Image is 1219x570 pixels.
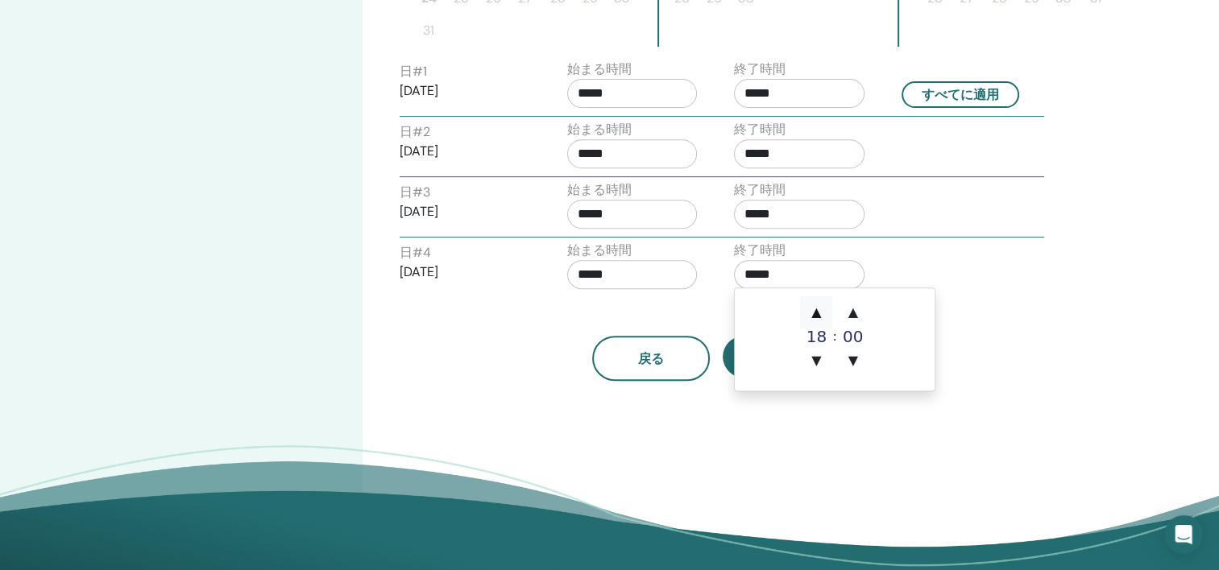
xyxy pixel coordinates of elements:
div: 18 [800,328,832,345]
label: 終了時間 [734,60,786,79]
label: 日 # 3 [400,183,430,202]
div: : [832,296,836,377]
label: 日 # 1 [400,62,427,81]
span: ▼ [800,345,832,377]
button: 戻る [592,336,710,381]
p: [DATE] [400,81,530,101]
div: Open Intercom Messenger [1164,515,1203,554]
label: 日 # 2 [400,122,430,142]
button: 31 [413,14,445,47]
label: 始まる時間 [567,180,632,200]
button: 次 [723,336,840,378]
span: 戻る [638,350,664,367]
div: 00 [837,328,869,345]
p: [DATE] [400,142,530,161]
span: ▲ [800,296,832,328]
label: 日 # 4 [400,243,431,262]
label: 終了時間 [734,120,786,139]
button: すべてに適用 [902,81,1019,108]
span: ▲ [837,296,869,328]
p: [DATE] [400,262,530,282]
label: 始まる時間 [567,120,632,139]
label: 終了時間 [734,241,786,260]
span: ▼ [837,345,869,377]
label: 始まる時間 [567,60,632,79]
p: [DATE] [400,202,530,221]
label: 始まる時間 [567,241,632,260]
label: 終了時間 [734,180,786,200]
